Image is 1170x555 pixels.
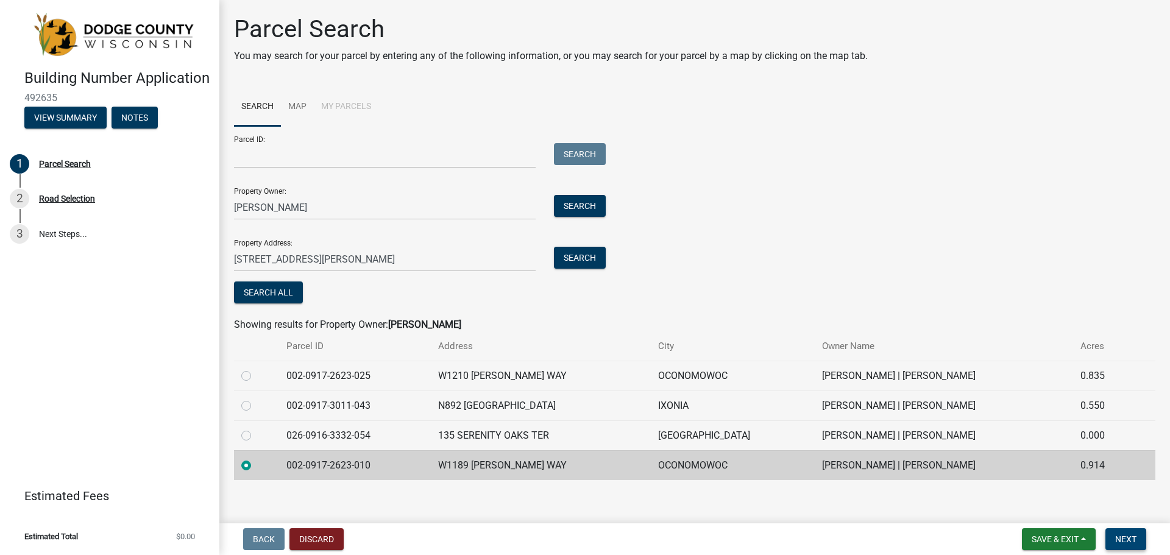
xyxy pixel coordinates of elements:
h1: Parcel Search [234,15,868,44]
td: [PERSON_NAME] | [PERSON_NAME] [815,420,1073,450]
a: Map [281,88,314,127]
th: Acres [1073,332,1133,361]
button: Search All [234,281,303,303]
a: Search [234,88,281,127]
div: Showing results for Property Owner: [234,317,1155,332]
th: City [651,332,815,361]
div: Road Selection [39,194,95,203]
span: Next [1115,534,1136,544]
h4: Building Number Application [24,69,210,87]
wm-modal-confirm: Notes [112,113,158,123]
th: Owner Name [815,332,1073,361]
wm-modal-confirm: Summary [24,113,107,123]
td: IXONIA [651,391,815,420]
div: 2 [10,189,29,208]
td: 026-0916-3332-054 [279,420,431,450]
td: [PERSON_NAME] | [PERSON_NAME] [815,391,1073,420]
td: 135 SERENITY OAKS TER [431,420,651,450]
span: Estimated Total [24,532,78,540]
button: Discard [289,528,344,550]
button: Next [1105,528,1146,550]
p: You may search for your parcel by entering any of the following information, or you may search fo... [234,49,868,63]
td: 0.000 [1073,420,1133,450]
td: [PERSON_NAME] | [PERSON_NAME] [815,361,1073,391]
td: 002-0917-2623-025 [279,361,431,391]
a: Estimated Fees [10,484,200,508]
th: Parcel ID [279,332,431,361]
td: 002-0917-3011-043 [279,391,431,420]
td: 0.914 [1073,450,1133,480]
td: W1210 [PERSON_NAME] WAY [431,361,651,391]
button: Back [243,528,285,550]
td: OCONOMOWOC [651,361,815,391]
span: Back [253,534,275,544]
td: W1189 [PERSON_NAME] WAY [431,450,651,480]
button: Search [554,247,606,269]
span: Save & Exit [1032,534,1079,544]
div: 1 [10,154,29,174]
td: 0.835 [1073,361,1133,391]
th: Address [431,332,651,361]
td: N892 [GEOGRAPHIC_DATA] [431,391,651,420]
span: 492635 [24,92,195,104]
td: 002-0917-2623-010 [279,450,431,480]
button: Save & Exit [1022,528,1096,550]
td: [GEOGRAPHIC_DATA] [651,420,815,450]
button: Search [554,143,606,165]
span: $0.00 [176,532,195,540]
div: Parcel Search [39,160,91,168]
td: OCONOMOWOC [651,450,815,480]
button: View Summary [24,107,107,129]
button: Notes [112,107,158,129]
td: [PERSON_NAME] | [PERSON_NAME] [815,450,1073,480]
td: 0.550 [1073,391,1133,420]
img: Dodge County, Wisconsin [24,13,200,57]
div: 3 [10,224,29,244]
button: Search [554,195,606,217]
strong: [PERSON_NAME] [388,319,461,330]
